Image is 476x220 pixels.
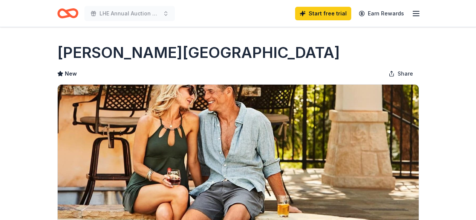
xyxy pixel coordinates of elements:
a: Home [57,5,78,22]
h1: [PERSON_NAME][GEOGRAPHIC_DATA] [57,42,340,63]
span: LHE Annual Auction 2026 [99,9,160,18]
button: LHE Annual Auction 2026 [84,6,175,21]
button: Share [383,66,419,81]
span: New [65,69,77,78]
a: Start free trial [295,7,351,20]
a: Earn Rewards [354,7,409,20]
span: Share [398,69,413,78]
